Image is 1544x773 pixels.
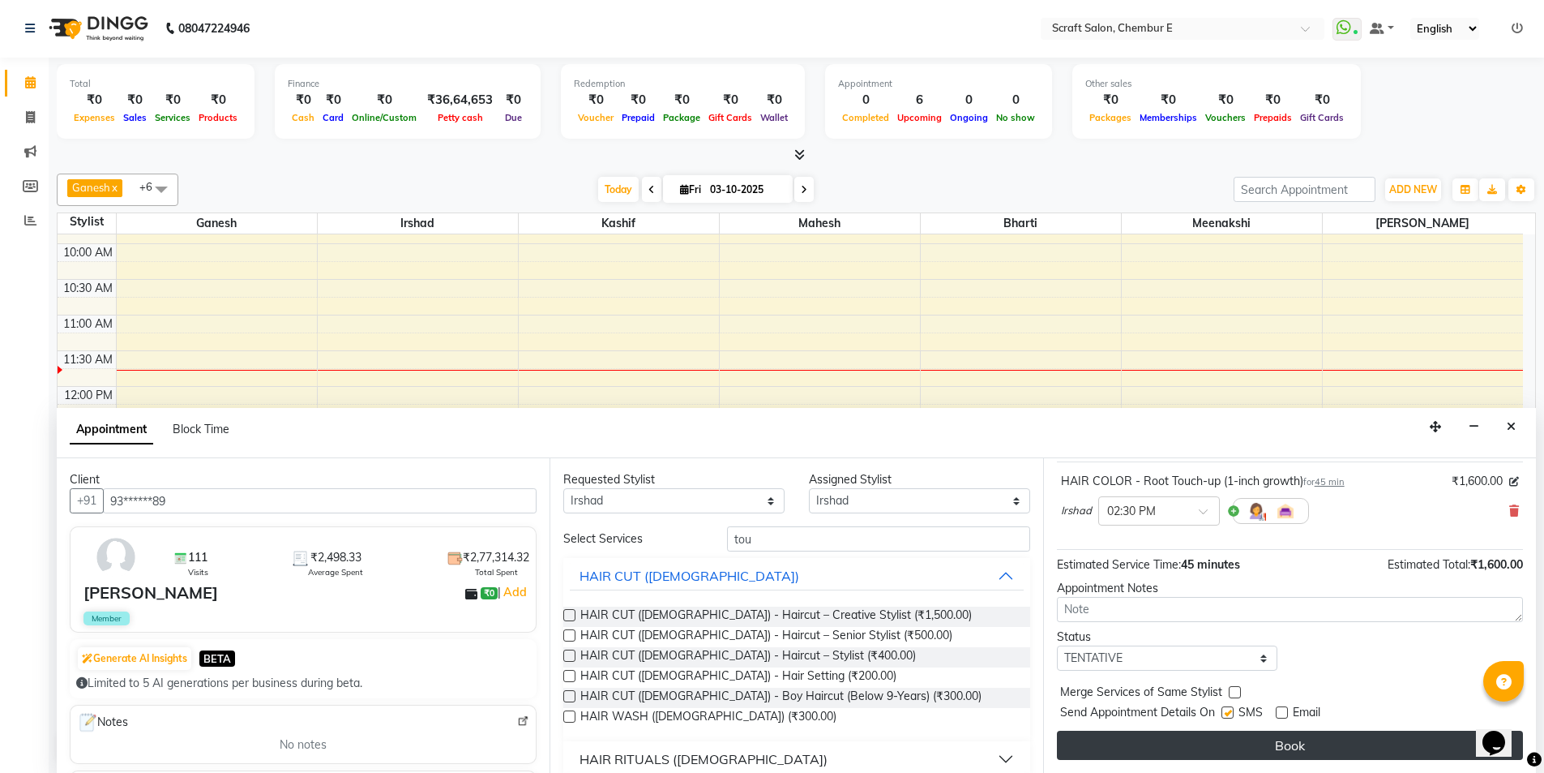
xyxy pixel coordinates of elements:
div: ₹0 [119,91,151,110]
span: Prepaid [618,112,659,123]
button: Book [1057,731,1523,760]
img: logo [41,6,152,51]
div: ₹0 [574,91,618,110]
span: [PERSON_NAME] [1323,213,1524,234]
span: Petty cash [434,112,487,123]
span: Products [195,112,242,123]
div: 11:00 AM [60,316,116,333]
span: Irshad [1061,503,1092,519]
div: Client [70,471,537,488]
span: HAIR CUT ([DEMOGRAPHIC_DATA]) - Haircut – Creative Stylist (₹1,500.00) [580,607,972,627]
div: ₹0 [1201,91,1250,110]
input: Search by service name [727,526,1030,552]
span: Bharti [921,213,1121,234]
span: No show [992,112,1039,123]
a: Add [501,582,529,602]
span: Total Spent [475,566,518,578]
span: ₹2,77,314.32 [463,549,529,566]
span: Fri [676,183,705,195]
div: Stylist [58,213,116,230]
input: 2025-10-03 [705,178,786,202]
div: Select Services [551,530,715,548]
div: 11:30 AM [60,351,116,368]
span: ADD NEW [1389,183,1437,195]
div: ₹0 [1136,91,1201,110]
span: 111 [188,549,207,566]
span: Ongoing [946,112,992,123]
div: HAIR COLOR - Root Touch-up (1-inch growth) [1061,473,1345,490]
span: Vouchers [1201,112,1250,123]
img: Hairdresser.png [1247,501,1266,521]
span: Completed [838,112,893,123]
img: Interior.png [1276,501,1295,521]
small: for [1303,476,1345,487]
span: Due [501,112,526,123]
input: Search Appointment [1234,177,1375,202]
div: 0 [946,91,992,110]
div: HAIR CUT ([DEMOGRAPHIC_DATA]) [580,566,799,586]
span: Irshad [318,213,518,234]
div: Status [1057,629,1278,646]
span: Expenses [70,112,119,123]
div: 0 [838,91,893,110]
span: BETA [199,651,235,666]
span: +6 [139,180,165,193]
span: Average Spent [308,566,363,578]
b: 08047224946 [178,6,250,51]
span: Prepaids [1250,112,1296,123]
span: ₹1,600.00 [1470,557,1523,572]
span: Sales [119,112,151,123]
div: 0 [992,91,1039,110]
button: Close [1499,414,1523,440]
div: ₹0 [70,91,119,110]
div: ₹0 [1296,91,1348,110]
button: ADD NEW [1385,178,1441,201]
span: Member [83,612,130,625]
span: Today [598,177,639,202]
button: Generate AI Insights [78,647,191,670]
span: Voucher [574,112,618,123]
div: Requested Stylist [563,471,785,488]
div: 6 [893,91,946,110]
div: ₹0 [288,91,319,110]
span: Services [151,112,195,123]
div: ₹0 [1085,91,1136,110]
span: No notes [280,736,327,754]
span: Send Appointment Details On [1060,704,1215,724]
span: Appointment [70,415,153,444]
div: ₹0 [195,91,242,110]
div: ₹0 [348,91,421,110]
div: Redemption [574,77,792,91]
iframe: chat widget [1476,708,1528,757]
span: 45 minutes [1181,557,1240,572]
div: Appointment Notes [1057,580,1523,597]
span: Block Time [173,422,229,436]
div: Other sales [1085,77,1348,91]
span: Estimated Service Time: [1057,557,1181,572]
span: SMS [1238,704,1263,724]
img: avatar [92,534,139,581]
span: Upcoming [893,112,946,123]
span: Ganesh [72,181,110,194]
div: ₹0 [756,91,792,110]
span: Visits [188,566,208,578]
input: Search by Name/Mobile/Email/Code [103,488,537,513]
span: Gift Cards [1296,112,1348,123]
div: ₹36,64,653 [421,91,499,110]
span: | [498,582,529,602]
span: Kashif [519,213,719,234]
span: 45 min [1315,476,1345,487]
div: ₹0 [618,91,659,110]
div: Assigned Stylist [809,471,1030,488]
div: ₹0 [704,91,756,110]
span: Merge Services of Same Stylist [1060,684,1222,704]
span: Email [1293,704,1320,724]
div: Total [70,77,242,91]
div: ₹0 [319,91,348,110]
span: Notes [77,712,128,733]
span: Ganesh [117,213,317,234]
div: ₹0 [499,91,528,110]
span: ₹2,498.33 [310,549,361,566]
span: Meenakshi [1122,213,1322,234]
div: 10:30 AM [60,280,116,297]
